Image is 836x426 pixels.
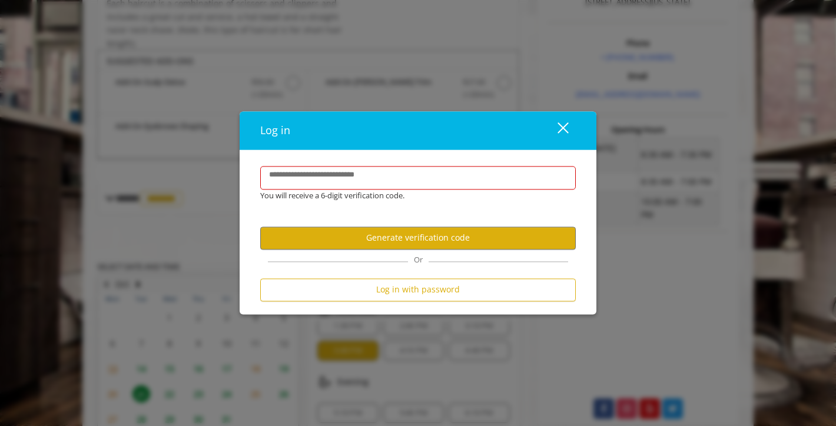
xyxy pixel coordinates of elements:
[260,123,290,137] span: Log in
[408,254,429,265] span: Or
[260,278,576,301] button: Log in with password
[536,118,576,142] button: close dialog
[251,189,567,202] div: You will receive a 6-digit verification code.
[544,122,568,139] div: close dialog
[260,227,576,249] button: Generate verification code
